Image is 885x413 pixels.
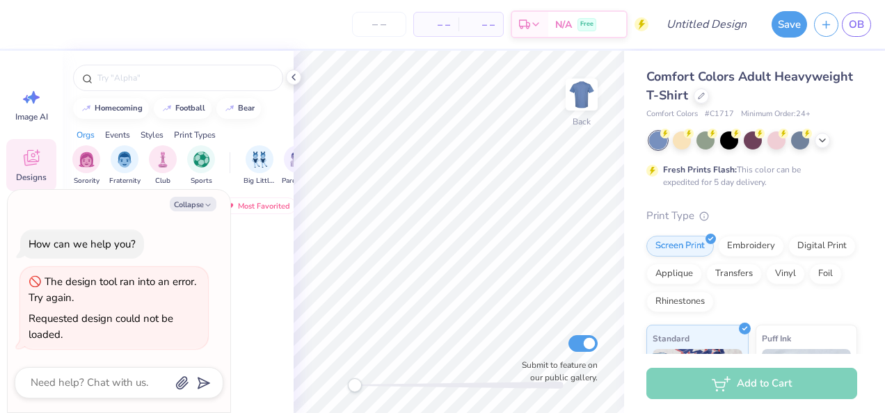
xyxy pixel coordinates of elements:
div: filter for Fraternity [109,145,141,186]
span: Parent's Weekend [282,176,314,186]
span: Sports [191,176,212,186]
span: Comfort Colors [646,108,698,120]
button: filter button [72,145,100,186]
div: football [175,104,205,112]
img: Parent's Weekend Image [290,152,306,168]
div: homecoming [95,104,143,112]
input: Try "Alpha" [96,71,274,85]
div: Print Type [646,208,857,224]
div: Back [573,115,591,128]
span: – – [467,17,495,32]
img: trend_line.gif [224,104,235,113]
div: Rhinestones [646,291,714,312]
div: Most Favorited [218,197,296,214]
strong: Fresh Prints Flash: [663,164,737,175]
button: homecoming [73,98,149,119]
img: trend_line.gif [161,104,173,113]
button: Collapse [170,197,216,211]
div: Styles [141,129,164,141]
div: filter for Sports [187,145,215,186]
span: Club [155,176,170,186]
button: bear [216,98,261,119]
div: Applique [646,264,702,284]
button: football [154,98,212,119]
input: – – [352,12,406,37]
span: # C1717 [705,108,734,120]
div: Digital Print [788,236,856,257]
span: Big Little Reveal [244,176,276,186]
span: Image AI [15,111,48,122]
div: filter for Parent's Weekend [282,145,314,186]
span: Minimum Order: 24 + [741,108,811,120]
div: Transfers [706,264,762,284]
div: Embroidery [718,236,784,257]
span: Sorority [74,176,99,186]
span: Fraternity [109,176,141,186]
div: bear [238,104,255,112]
span: N/A [555,17,572,32]
img: Fraternity Image [117,152,132,168]
span: – – [422,17,450,32]
img: Sorority Image [79,152,95,168]
div: Foil [809,264,842,284]
span: Puff Ink [762,331,791,346]
div: How can we help you? [29,237,136,251]
button: filter button [282,145,314,186]
div: The design tool ran into an error. Try again. [29,275,196,305]
img: Club Image [155,152,170,168]
img: Sports Image [193,152,209,168]
span: Designs [16,172,47,183]
div: filter for Big Little Reveal [244,145,276,186]
img: Back [568,81,596,108]
button: filter button [149,145,177,186]
div: Print Types [174,129,216,141]
button: filter button [109,145,141,186]
span: Standard [653,331,689,346]
a: OB [842,13,871,37]
span: OB [849,17,864,33]
div: Requested design could not be loaded. [29,311,173,341]
input: Untitled Design [655,10,758,38]
div: Orgs [77,129,95,141]
div: Accessibility label [348,378,362,392]
span: Free [580,19,593,29]
div: Vinyl [766,264,805,284]
label: Submit to feature on our public gallery. [514,359,598,384]
button: filter button [244,145,276,186]
span: Comfort Colors Adult Heavyweight T-Shirt [646,68,853,104]
img: trend_line.gif [81,104,92,113]
div: filter for Sorority [72,145,100,186]
div: filter for Club [149,145,177,186]
button: filter button [187,145,215,186]
button: Save [772,11,807,38]
div: Events [105,129,130,141]
div: Screen Print [646,236,714,257]
div: This color can be expedited for 5 day delivery. [663,163,834,188]
img: Big Little Reveal Image [252,152,267,168]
